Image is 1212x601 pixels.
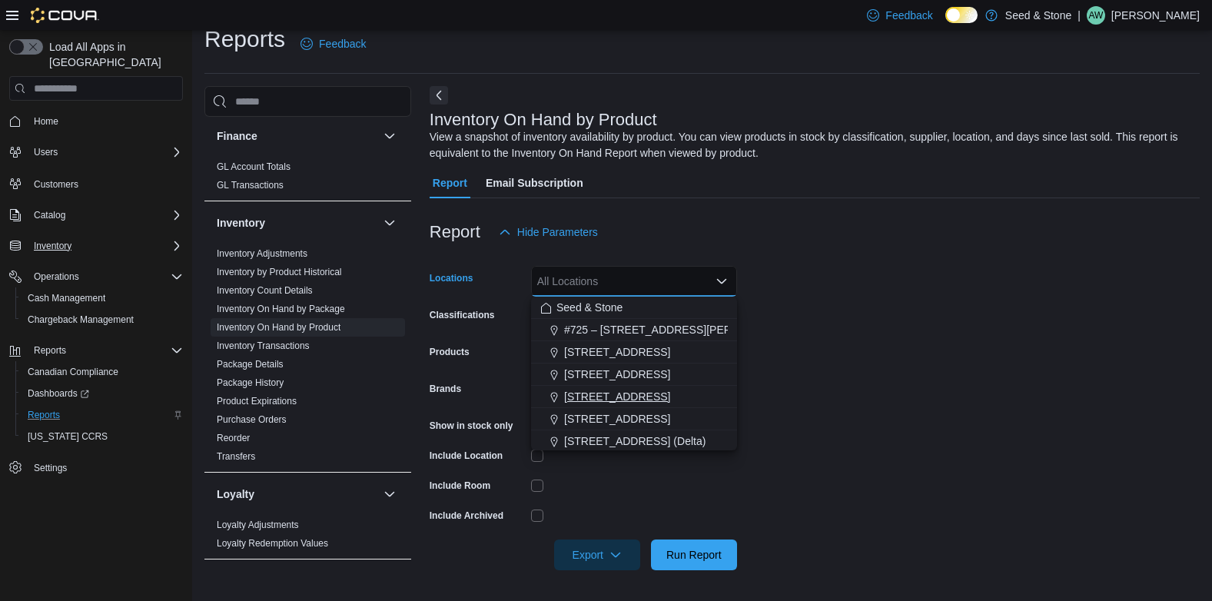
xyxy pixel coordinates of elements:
span: Product Expirations [217,395,297,407]
span: Catalog [28,206,183,224]
span: #725 – [STREET_ADDRESS][PERSON_NAME]) [564,322,799,337]
h1: Reports [204,24,285,55]
h3: Inventory On Hand by Product [430,111,657,129]
label: Classifications [430,309,495,321]
span: Canadian Compliance [28,366,118,378]
span: [STREET_ADDRESS] [564,411,670,427]
span: [STREET_ADDRESS] (Delta) [564,433,706,449]
button: [STREET_ADDRESS] [531,408,737,430]
div: Choose from the following options [531,297,737,520]
span: Purchase Orders [217,413,287,426]
span: Home [34,115,58,128]
span: Export [563,540,631,570]
span: Inventory [28,237,183,255]
span: [STREET_ADDRESS] [564,389,670,404]
a: Canadian Compliance [22,363,125,381]
span: [STREET_ADDRESS] [564,344,670,360]
span: Report [433,168,467,198]
button: Inventory [3,235,189,257]
button: Users [3,141,189,163]
span: Package Details [217,358,284,370]
a: Inventory Count Details [217,285,313,296]
a: Reports [22,406,66,424]
a: Inventory Adjustments [217,248,307,259]
span: Inventory by Product Historical [217,266,342,278]
span: Reorder [217,432,250,444]
a: Product Expirations [217,396,297,407]
label: Include Location [430,450,503,462]
span: [US_STATE] CCRS [28,430,108,443]
img: Cova [31,8,99,23]
span: Cash Management [28,292,105,304]
a: Dashboards [22,384,95,403]
button: Loyalty [380,485,399,503]
span: Customers [28,174,183,193]
span: Inventory On Hand by Package [217,303,345,315]
a: Chargeback Management [22,310,140,329]
div: Inventory [204,244,411,472]
a: Loyalty Adjustments [217,520,299,530]
span: Reports [28,341,183,360]
button: [STREET_ADDRESS] [531,341,737,364]
label: Show in stock only [430,420,513,432]
nav: Complex example [9,104,183,519]
a: GL Account Totals [217,161,291,172]
span: Feedback [319,36,366,51]
h3: Inventory [217,215,265,231]
span: Users [34,146,58,158]
span: Package History [217,377,284,389]
a: Settings [28,459,73,477]
button: Canadian Compliance [15,361,189,383]
span: Dashboards [28,387,89,400]
a: Inventory On Hand by Package [217,304,345,314]
span: Catalog [34,209,65,221]
span: Inventory Adjustments [217,247,307,260]
h3: Loyalty [217,486,254,502]
a: Customers [28,175,85,194]
span: Feedback [885,8,932,23]
label: Brands [430,383,461,395]
span: Inventory Transactions [217,340,310,352]
span: GL Transactions [217,179,284,191]
span: AW [1088,6,1103,25]
p: [PERSON_NAME] [1111,6,1200,25]
span: Reports [28,409,60,421]
button: Catalog [28,206,71,224]
label: Products [430,346,470,358]
button: Reports [15,404,189,426]
span: Chargeback Management [22,310,183,329]
span: Settings [34,462,67,474]
button: Finance [380,127,399,145]
button: [STREET_ADDRESS] [531,364,737,386]
button: Export [554,540,640,570]
button: Chargeback Management [15,309,189,330]
span: Users [28,143,183,161]
a: Package History [217,377,284,388]
a: Inventory Transactions [217,340,310,351]
span: Hide Parameters [517,224,598,240]
button: Close list of options [716,275,728,287]
span: Reports [34,344,66,357]
button: Loyalty [217,486,377,502]
span: Dark Mode [945,23,946,24]
span: Washington CCRS [22,427,183,446]
button: Reports [28,341,72,360]
div: Finance [204,158,411,201]
div: View a snapshot of inventory availability by product. You can view products in stock by classific... [430,129,1192,161]
button: [US_STATE] CCRS [15,426,189,447]
a: Inventory On Hand by Product [217,322,340,333]
button: Customers [3,172,189,194]
label: Include Room [430,480,490,492]
button: Inventory [28,237,78,255]
h3: Finance [217,128,257,144]
span: GL Account Totals [217,161,291,173]
span: Home [28,111,183,131]
span: Loyalty Adjustments [217,519,299,531]
a: Dashboards [15,383,189,404]
span: Customers [34,178,78,191]
span: Settings [28,458,183,477]
span: Inventory Count Details [217,284,313,297]
span: Inventory [34,240,71,252]
input: Dark Mode [945,7,978,23]
span: Chargeback Management [28,314,134,326]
